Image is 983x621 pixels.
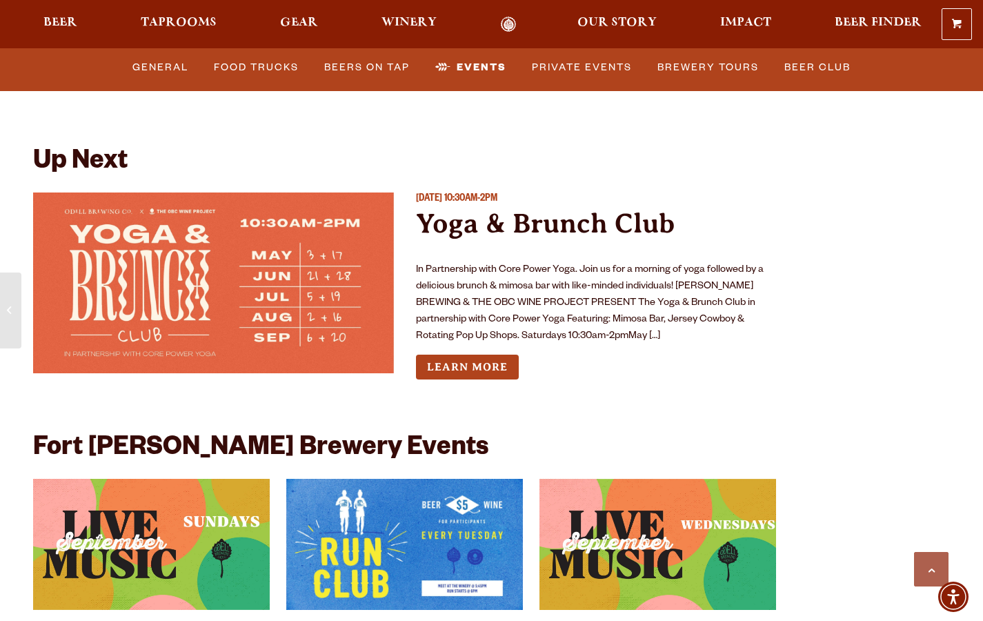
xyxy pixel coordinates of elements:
a: View event details [539,479,776,610]
a: Learn more about Yoga & Brunch Club [416,355,519,380]
span: Impact [720,17,771,28]
a: View event details [33,193,394,373]
p: In Partnership with Core Power Yoga. Join us for a morning of yoga followed by a delicious brunch... [416,262,777,345]
span: 10:30AM-2PM [444,194,497,205]
a: Winery [373,17,446,32]
span: [DATE] [416,194,442,205]
span: Our Story [577,17,657,28]
a: Beers on Tap [319,52,415,83]
a: General [127,52,194,83]
a: View event details [33,479,270,610]
a: Taprooms [132,17,226,32]
a: Gear [271,17,327,32]
h2: Up Next [33,148,128,179]
a: Our Story [568,17,666,32]
a: Beer [34,17,86,32]
a: Private Events [526,52,637,83]
h2: Fort [PERSON_NAME] Brewery Events [33,435,488,465]
span: Beer [43,17,77,28]
a: Events [430,52,512,83]
a: Yoga & Brunch Club [416,208,675,239]
a: View event details [286,479,523,610]
a: Beer Club [779,52,856,83]
a: Odell Home [482,17,534,32]
span: Beer Finder [835,17,922,28]
span: Winery [381,17,437,28]
div: Accessibility Menu [938,582,969,612]
a: Beer Finder [826,17,931,32]
span: Taprooms [141,17,217,28]
a: Brewery Tours [652,52,764,83]
a: Food Trucks [208,52,304,83]
a: Impact [711,17,780,32]
a: Scroll to top [914,552,949,586]
span: Gear [280,17,318,28]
